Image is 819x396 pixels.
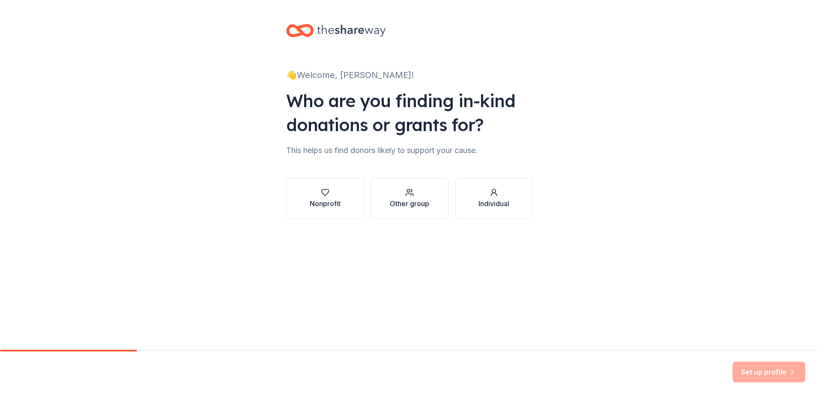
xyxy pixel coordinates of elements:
div: Other group [390,198,429,209]
div: Nonprofit [310,198,341,209]
div: This helps us find donors likely to support your cause. [286,144,533,157]
div: Individual [478,198,509,209]
div: 👋 Welcome, [PERSON_NAME]! [286,68,533,82]
button: Nonprofit [286,178,364,219]
div: Who are you finding in-kind donations or grants for? [286,89,533,137]
button: Other group [371,178,448,219]
button: Individual [455,178,533,219]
